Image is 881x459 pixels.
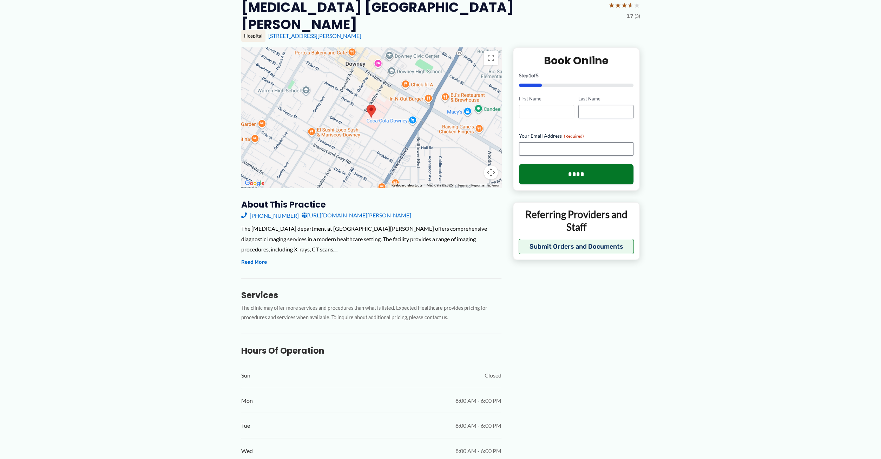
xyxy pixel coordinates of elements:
div: Hospital [241,30,265,42]
h2: Book Online [519,54,634,67]
span: (Required) [564,133,584,139]
label: Your Email Address [519,132,634,139]
span: 8:00 AM - 6:00 PM [455,420,501,431]
span: 5 [536,72,539,78]
h3: Services [241,290,501,301]
span: Tue [241,420,250,431]
span: 1 [528,72,531,78]
button: Keyboard shortcuts [392,183,422,188]
button: Toggle fullscreen view [484,51,498,65]
span: 3.7 [626,12,633,21]
a: [PHONE_NUMBER] [241,210,299,221]
span: 8:00 AM - 6:00 PM [455,395,501,406]
button: Read More [241,258,267,267]
label: First Name [519,96,574,102]
span: 8:00 AM - 6:00 PM [455,446,501,456]
a: Report a map error [471,183,499,187]
span: Map data ©2025 [427,183,453,187]
span: (3) [635,12,640,21]
h3: About this practice [241,199,501,210]
span: Sun [241,370,250,381]
p: Referring Providers and Staff [519,208,634,234]
div: The [MEDICAL_DATA] department at [GEOGRAPHIC_DATA][PERSON_NAME] offers comprehensive diagnostic i... [241,223,501,255]
a: Open this area in Google Maps (opens a new window) [243,179,266,188]
a: [URL][DOMAIN_NAME][PERSON_NAME] [302,210,411,221]
p: The clinic may offer more services and procedures than what is listed. Expected Healthcare provid... [241,303,501,322]
button: Submit Orders and Documents [519,239,634,254]
img: Google [243,179,266,188]
label: Last Name [578,96,633,102]
p: Step of [519,73,634,78]
a: [STREET_ADDRESS][PERSON_NAME] [268,32,361,39]
span: Wed [241,446,253,456]
a: Terms (opens in new tab) [457,183,467,187]
span: Mon [241,395,253,406]
span: Closed [485,370,501,381]
h3: Hours of Operation [241,345,501,356]
button: Map camera controls [484,165,498,179]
